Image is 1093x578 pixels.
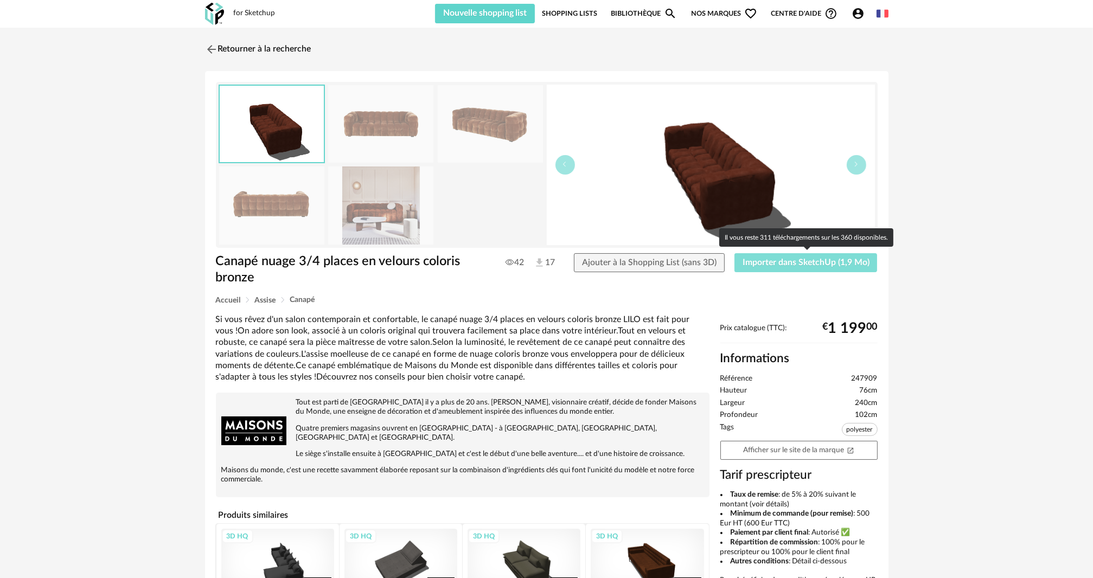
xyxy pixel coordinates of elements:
[328,85,433,163] img: canape-nuage-3-4-places-en-velours-coloris-bronze-1000-15-23-247909_1.jpg
[720,410,758,420] span: Profondeur
[255,297,276,304] span: Assise
[720,538,878,557] li: : 100% pour le prescripteur ou 100% pour le client final
[730,529,808,536] b: Paiement par client final
[328,166,433,244] img: canape-nuage-3-4-places-en-velours-coloris-bronze-1000-15-23-247909_2.jpg
[221,466,704,484] p: Maisons du monde, c'est une recette savamment élaborée reposant sur la combinaison d'ingrédients ...
[290,296,315,304] span: Canapé
[691,4,757,23] span: Nos marques
[435,4,535,23] button: Nouvelle shopping list
[842,423,878,436] span: polyester
[720,351,878,367] h2: Informations
[443,9,527,17] span: Nouvelle shopping list
[611,4,677,23] a: BibliothèqueMagnify icon
[664,7,677,20] span: Magnify icon
[221,398,286,463] img: brand logo
[506,257,524,268] span: 42
[852,7,865,20] span: Account Circle icon
[852,374,878,384] span: 247909
[720,386,747,396] span: Hauteur
[216,296,878,304] div: Breadcrumb
[824,7,838,20] span: Help Circle Outline icon
[534,257,545,268] img: Téléchargements
[468,529,500,543] div: 3D HQ
[220,86,324,162] img: thumbnail.png
[771,7,838,20] span: Centre d'aideHelp Circle Outline icon
[591,529,623,543] div: 3D HQ
[730,510,853,517] b: Minimum de commande (pour remise)
[438,85,543,163] img: canape-nuage-3-4-places-en-velours-coloris-bronze-1000-15-23-247909_4.jpg
[847,446,854,453] span: Open In New icon
[205,43,218,56] img: svg+xml;base64,PHN2ZyB3aWR0aD0iMjQiIGhlaWdodD0iMjQiIHZpZXdCb3g9IjAgMCAyNCAyNCIgZmlsbD0ibm9uZSIgeG...
[547,85,875,245] img: thumbnail.png
[730,557,789,565] b: Autres conditions
[720,423,734,439] span: Tags
[743,258,870,267] span: Importer dans SketchUp (1,9 Mo)
[855,399,878,408] span: 240cm
[216,253,485,286] h1: Canapé nuage 3/4 places en velours coloris bronze
[574,253,725,273] button: Ajouter à la Shopping List (sans 3D)
[216,507,710,523] h4: Produits similaires
[216,297,241,304] span: Accueil
[734,253,878,273] button: Importer dans SketchUp (1,9 Mo)
[823,324,878,333] div: € 00
[719,228,893,247] div: Il vous reste 311 téléchargements sur les 360 disponibles.
[730,491,778,498] b: Taux de remise
[205,3,224,25] img: OXP
[720,509,878,528] li: : 500 Eur HT (600 Eur TTC)
[542,4,597,23] a: Shopping Lists
[234,9,276,18] div: for Sketchup
[730,538,818,546] b: Répartition de commission
[720,324,878,344] div: Prix catalogue (TTC):
[855,410,878,420] span: 102cm
[216,314,710,383] div: Si vous rêvez d'un salon contemporain et confortable, le canapé nuage 3/4 places en velours color...
[582,258,717,267] span: Ajouter à la Shopping List (sans 3D)
[345,529,376,543] div: 3D HQ
[744,7,757,20] span: Heart Outline icon
[828,324,867,333] span: 1 199
[860,386,878,396] span: 76cm
[221,424,704,442] p: Quatre premiers magasins ouvrent en [GEOGRAPHIC_DATA] - à [GEOGRAPHIC_DATA], [GEOGRAPHIC_DATA], [...
[222,529,253,543] div: 3D HQ
[720,490,878,509] li: : de 5% à 20% suivant le montant (voir détails)
[877,8,889,20] img: fr
[720,399,745,408] span: Largeur
[720,374,753,384] span: Référence
[720,467,878,483] h3: Tarif prescripteur
[205,37,311,61] a: Retourner à la recherche
[720,528,878,538] li: : Autorisé ✅
[221,398,704,416] p: Tout est parti de [GEOGRAPHIC_DATA] il y a plus de 20 ans. [PERSON_NAME], visionnaire créatif, dé...
[720,441,878,460] a: Afficher sur le site de la marqueOpen In New icon
[720,557,878,567] li: : Détail ci-dessous
[852,7,870,20] span: Account Circle icon
[219,166,324,244] img: canape-nuage-3-4-places-en-velours-coloris-bronze-1000-15-23-247909_5.jpg
[221,449,704,459] p: Le siège s'installe ensuite à [GEOGRAPHIC_DATA] et c'est le début d'une belle aventure.... et d'u...
[534,257,554,269] span: 17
